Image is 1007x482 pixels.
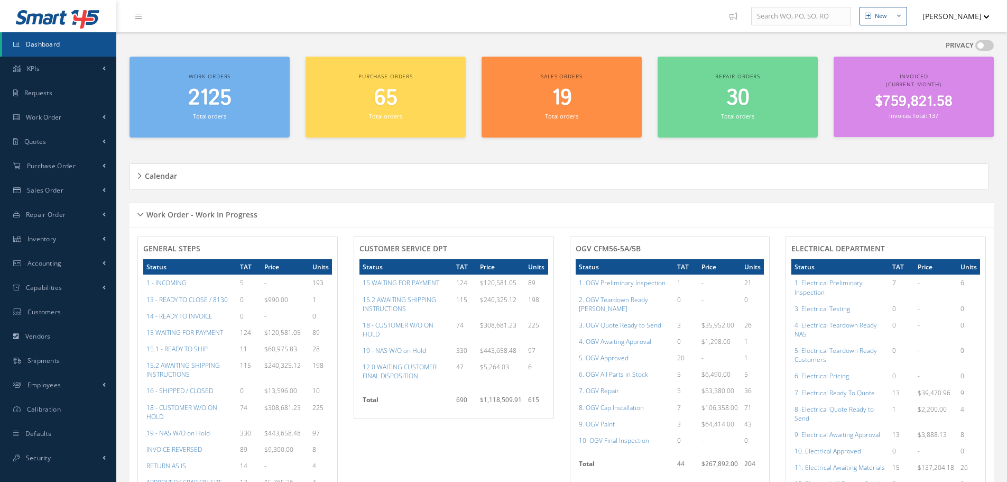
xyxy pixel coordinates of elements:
td: 124 [237,324,261,341]
a: 19 - NAS W/O on Hold [363,346,426,355]
span: KPIs [27,64,40,73]
td: 115 [237,357,261,383]
span: Calibration [27,405,61,414]
span: Shipments [27,356,60,365]
span: - [918,371,920,380]
td: 0 [674,333,699,350]
span: - [918,346,920,355]
span: 19 [552,83,572,113]
small: Total orders [193,112,226,120]
a: 4. OGV Awaiting Approval [579,337,651,346]
span: $443,658.48 [480,346,516,355]
span: Defaults [25,429,51,438]
td: 10 [309,383,332,399]
td: 0 [674,432,699,449]
td: 26 [741,317,764,333]
a: 16 - SHIPPED / CLOSED [146,386,213,395]
th: Price [477,259,525,275]
td: 14 [237,458,261,474]
th: Status [143,259,237,275]
small: Total orders [721,112,754,120]
span: - [701,278,704,287]
small: Total orders [369,112,402,120]
td: 0 [889,443,914,459]
td: 0 [741,292,764,317]
td: 15 [889,459,914,476]
th: Units [957,259,980,275]
span: $6,490.00 [701,370,731,379]
td: 4 [957,401,980,426]
span: $120,581.05 [480,278,516,287]
td: 74 [237,399,261,425]
a: Repair orders 30 Total orders [658,57,818,138]
span: $990.00 [264,295,288,304]
a: 13 - READY TO CLOSE / 8130 [146,295,228,304]
span: - [918,304,920,313]
span: $1,298.00 [701,337,731,346]
span: $5,264.03 [480,362,509,371]
small: Total orders [545,112,578,120]
td: 8 [309,441,332,458]
th: Units [741,259,764,275]
td: 1 [889,401,914,426]
span: $308,681.23 [264,403,301,412]
span: (Current Month) [886,80,941,88]
td: 330 [453,342,477,359]
span: Purchase Order [27,161,76,170]
th: Price [914,259,957,275]
td: 225 [525,317,548,342]
td: 0 [957,368,980,384]
h5: Calendar [142,168,177,181]
span: Employees [27,380,61,389]
h4: OGV CFM56-5A/5B [576,244,764,253]
span: - [701,436,704,445]
td: 1 [309,292,332,308]
td: 0 [889,368,914,384]
span: Purchase orders [358,72,413,80]
a: 9. Electrical Awaiting Approval [794,430,880,439]
h4: General Steps [143,244,332,253]
a: 15.2 AWAITING SHIPPING INSTRUCTIONS [146,361,220,379]
div: New [875,12,887,21]
td: 0 [889,342,914,368]
span: $308,681.23 [480,321,516,330]
span: - [701,295,704,304]
td: 0 [957,443,980,459]
span: $13,596.00 [264,386,297,395]
td: 0 [237,308,261,324]
span: Customers [27,307,61,316]
td: 26 [957,459,980,476]
td: 330 [237,425,261,441]
td: 0 [957,342,980,368]
a: 10. Electrical Approved [794,447,861,456]
a: 19 - NAS W/O on Hold [146,429,210,438]
span: Work orders [189,72,230,80]
a: 1. Electrical Preliminary Inspection [794,278,863,296]
a: 7. Electrical Ready To Quote [794,388,875,397]
a: 18 - CUSTOMER W/O ON HOLD [363,321,433,339]
td: 97 [309,425,332,441]
a: 3. OGV Quote Ready to Send [579,321,661,330]
button: [PERSON_NAME] [912,6,990,26]
td: 1 [741,350,764,366]
th: TAT [453,259,477,275]
span: - [264,312,266,321]
td: 3 [674,317,699,333]
th: Price [698,259,741,275]
td: 71 [741,399,764,416]
th: Status [791,259,889,275]
td: 0 [889,301,914,317]
a: 6. Electrical Pricing [794,371,849,380]
a: 2. OGV Teardown Ready [PERSON_NAME] [579,295,648,313]
td: 13 [889,426,914,443]
th: Price [261,259,309,275]
span: $3,888.13 [918,430,947,439]
span: Inventory [27,234,57,243]
td: 47 [453,359,477,384]
a: Purchase orders 65 Total orders [306,57,466,138]
th: Status [576,259,674,275]
span: $53,380.00 [701,386,734,395]
td: 44 [674,456,699,477]
td: 6 [957,275,980,300]
th: Units [525,259,548,275]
